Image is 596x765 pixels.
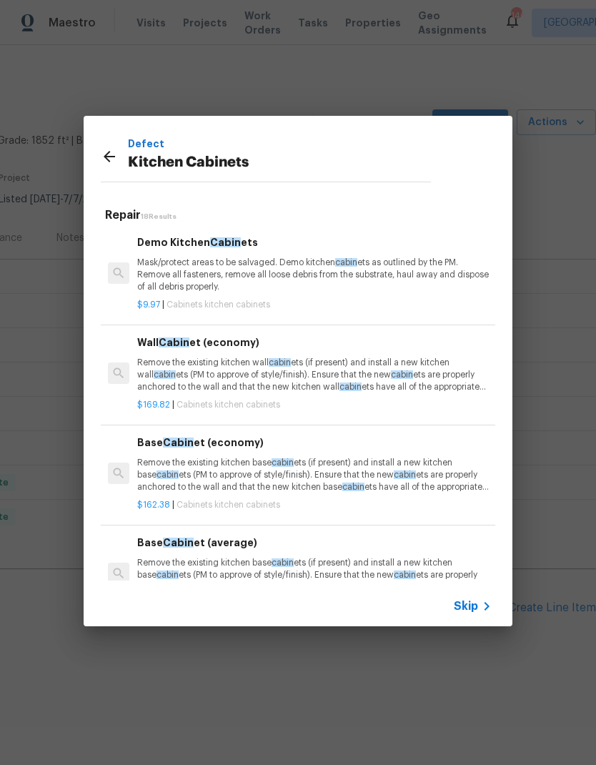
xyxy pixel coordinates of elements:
span: cabin [394,470,416,479]
span: Cabin [163,438,194,448]
span: cabin [272,558,294,567]
span: Cabin [210,237,241,247]
h6: Demo Kitchen ets [137,235,492,250]
span: Skip [454,599,478,613]
span: cabin [154,370,176,379]
span: Cabinets kitchen cabinets [177,400,280,409]
h6: Wall et (economy) [137,335,492,350]
span: Cabinets kitchen cabinets [177,500,280,509]
span: $162.38 [137,500,170,509]
span: cabin [342,483,364,491]
span: cabin [339,382,362,391]
p: Remove the existing kitchen base ets (if present) and install a new kitchen base ets (PM to appro... [137,557,492,593]
span: Cabinets kitchen cabinets [167,300,270,309]
span: Cabin [163,538,194,548]
h6: Base et (average) [137,535,492,551]
span: cabin [394,571,416,579]
p: | [137,399,492,411]
span: cabin [269,358,291,367]
h5: Repair [105,208,495,223]
span: Cabin [159,337,189,347]
h6: Base et (economy) [137,435,492,450]
span: $9.97 [137,300,160,309]
span: cabin [157,470,179,479]
p: Remove the existing kitchen wall ets (if present) and install a new kitchen wall ets (PM to appro... [137,357,492,393]
p: Mask/protect areas to be salvaged. Demo kitchen ets as outlined by the PM. Remove all fasteners, ... [137,257,492,293]
span: cabin [335,258,357,267]
p: Kitchen Cabinets [128,152,431,174]
span: cabin [391,370,413,379]
p: | [137,499,492,511]
span: $169.82 [137,400,170,409]
span: cabin [272,458,294,467]
p: | [137,299,492,311]
span: 18 Results [141,213,177,220]
span: cabin [157,571,179,579]
p: Defect [128,136,431,152]
p: Remove the existing kitchen base ets (if present) and install a new kitchen base ets (PM to appro... [137,457,492,493]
